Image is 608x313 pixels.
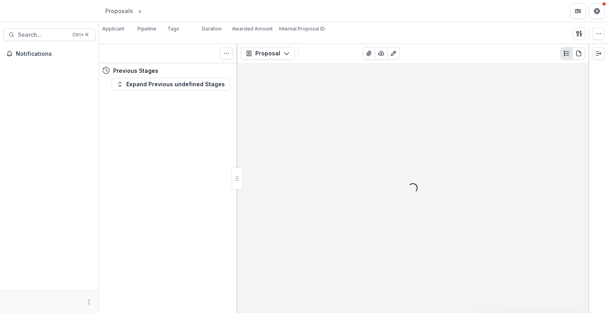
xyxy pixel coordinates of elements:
button: Search... [3,28,95,41]
button: Expand right [592,47,605,60]
div: Proposals [105,7,133,15]
button: Toggle View Cancelled Tasks [220,47,233,60]
button: Notifications [3,47,95,60]
button: Edit as form [387,47,400,60]
p: Tags [167,25,179,32]
button: More [84,297,94,307]
button: PDF view [572,47,585,60]
button: Proposal [241,47,295,60]
p: Awarded Amount [232,25,273,32]
span: Search... [18,32,68,38]
p: Duration [202,25,222,32]
button: Expand Previous undefined Stages [112,78,230,91]
div: Ctrl + K [71,30,90,39]
a: Proposals [102,5,136,17]
button: Get Help [589,3,605,19]
span: Notifications [16,51,92,57]
h4: Previous Stages [113,66,158,75]
button: View Attached Files [363,47,375,60]
p: Internal Proposal ID [279,25,325,32]
p: Applicant [102,25,124,32]
nav: breadcrumb [102,5,177,17]
p: Pipeline [137,25,156,32]
button: Partners [570,3,586,19]
button: Plaintext view [560,47,573,60]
